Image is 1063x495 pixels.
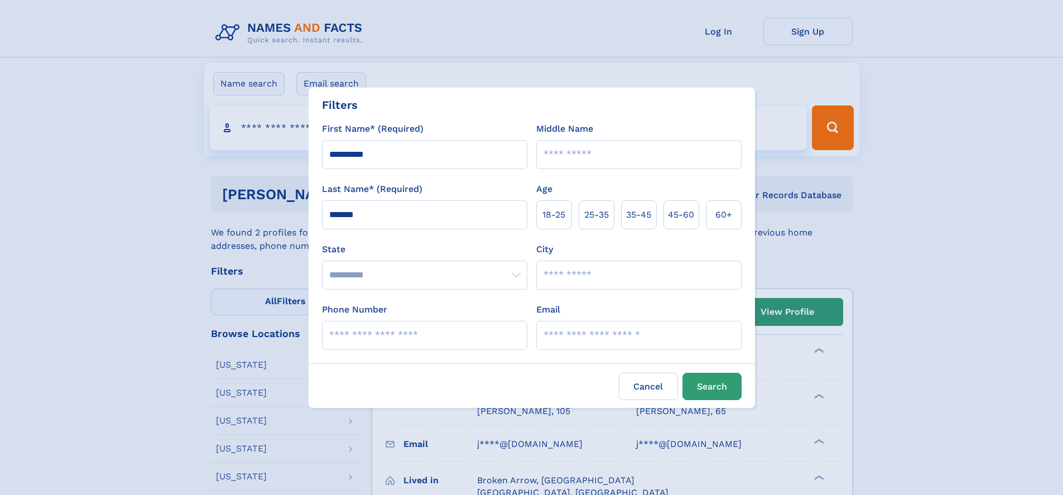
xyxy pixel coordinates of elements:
[536,122,593,136] label: Middle Name
[536,303,560,316] label: Email
[619,373,678,400] label: Cancel
[542,208,565,222] span: 18‑25
[536,182,552,196] label: Age
[322,303,387,316] label: Phone Number
[668,208,694,222] span: 45‑60
[322,243,527,256] label: State
[322,97,358,113] div: Filters
[322,182,422,196] label: Last Name* (Required)
[682,373,742,400] button: Search
[715,208,732,222] span: 60+
[584,208,609,222] span: 25‑35
[536,243,553,256] label: City
[322,122,424,136] label: First Name* (Required)
[626,208,651,222] span: 35‑45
